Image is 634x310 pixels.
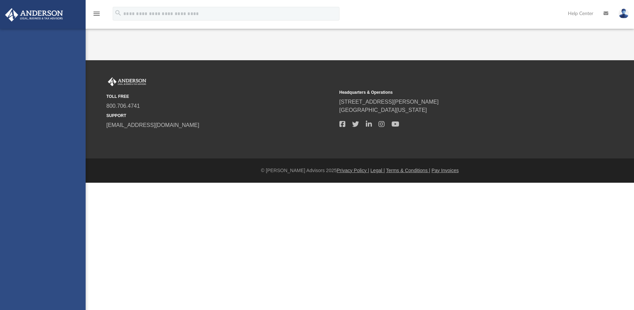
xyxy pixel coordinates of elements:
a: menu [92,13,101,18]
a: [GEOGRAPHIC_DATA][US_STATE] [339,107,427,113]
img: User Pic [619,9,629,18]
i: menu [92,10,101,18]
i: search [114,9,122,17]
small: TOLL FREE [107,93,335,100]
a: [STREET_ADDRESS][PERSON_NAME] [339,99,439,105]
a: [EMAIL_ADDRESS][DOMAIN_NAME] [107,122,199,128]
a: Terms & Conditions | [386,168,430,173]
small: Headquarters & Operations [339,89,568,95]
img: Anderson Advisors Platinum Portal [107,77,148,86]
a: Legal | [371,168,385,173]
small: SUPPORT [107,113,335,119]
div: © [PERSON_NAME] Advisors 2025 [86,167,634,174]
a: 800.706.4741 [107,103,140,109]
a: Pay Invoices [432,168,459,173]
a: Privacy Policy | [337,168,369,173]
img: Anderson Advisors Platinum Portal [3,8,65,22]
